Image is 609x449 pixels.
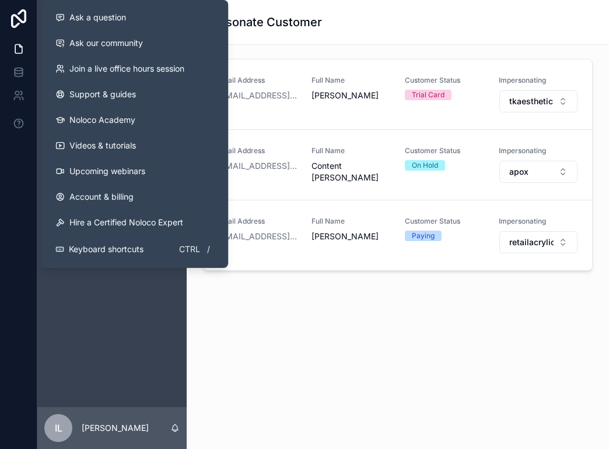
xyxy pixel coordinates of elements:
span: retailacrylics [509,236,554,248]
a: [EMAIL_ADDRESS][DOMAIN_NAME] [218,90,297,101]
span: Customer Status [405,217,485,226]
p: [PERSON_NAME] [82,422,149,434]
span: Account & billing [69,191,134,203]
a: Support & guides [46,82,223,107]
span: Customer Status [405,146,485,155]
button: Hire a Certified Noloco Expert [46,210,223,235]
button: Ask a question [46,5,223,30]
span: Email Address [218,146,297,155]
a: Upcoming webinars [46,158,223,184]
div: Paying [412,231,435,241]
span: apox [509,166,528,178]
span: Upcoming webinars [69,165,145,177]
button: Keyboard shortcutsCtrl/ [46,235,223,263]
span: Keyboard shortcuts [69,243,143,255]
div: Trial Card [412,90,444,100]
span: Full Name [311,76,391,85]
span: tkaesthetics [509,96,554,107]
span: Join a live office hours session [69,63,184,75]
a: Join a live office hours session [46,56,223,82]
a: Ask our community [46,30,223,56]
span: Impersonating [499,217,579,226]
span: [PERSON_NAME] [311,231,391,242]
button: Select Button [499,161,578,183]
span: Support & guides [69,89,136,100]
a: [EMAIL_ADDRESS][DOMAIN_NAME] [218,231,297,242]
span: Content [PERSON_NAME] [311,160,391,183]
a: [EMAIL_ADDRESS][DOMAIN_NAME] [218,160,297,172]
span: Impersonating [499,76,579,85]
span: Full Name [311,217,391,226]
span: Ask our community [69,37,143,49]
div: On Hold [412,160,438,171]
button: Select Button [499,90,578,112]
span: / [204,245,213,254]
span: Ctrl [178,242,201,256]
span: Email Address [218,217,297,226]
span: Noloco Academy [69,114,135,126]
span: Hire a Certified Noloco Expert [69,217,183,228]
a: Videos & tutorials [46,133,223,158]
a: Noloco Academy [46,107,223,133]
span: Customer Status [405,76,485,85]
a: Account & billing [46,184,223,210]
h1: Impersonate Customer [194,14,322,30]
span: Videos & tutorials [69,140,136,151]
span: Full Name [311,146,391,155]
span: IL [55,421,62,435]
div: scrollable content [37,47,187,205]
button: Select Button [499,231,578,253]
span: [PERSON_NAME] [311,90,391,101]
span: Email Address [218,76,297,85]
span: Ask a question [69,12,126,23]
span: Impersonating [499,146,579,155]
